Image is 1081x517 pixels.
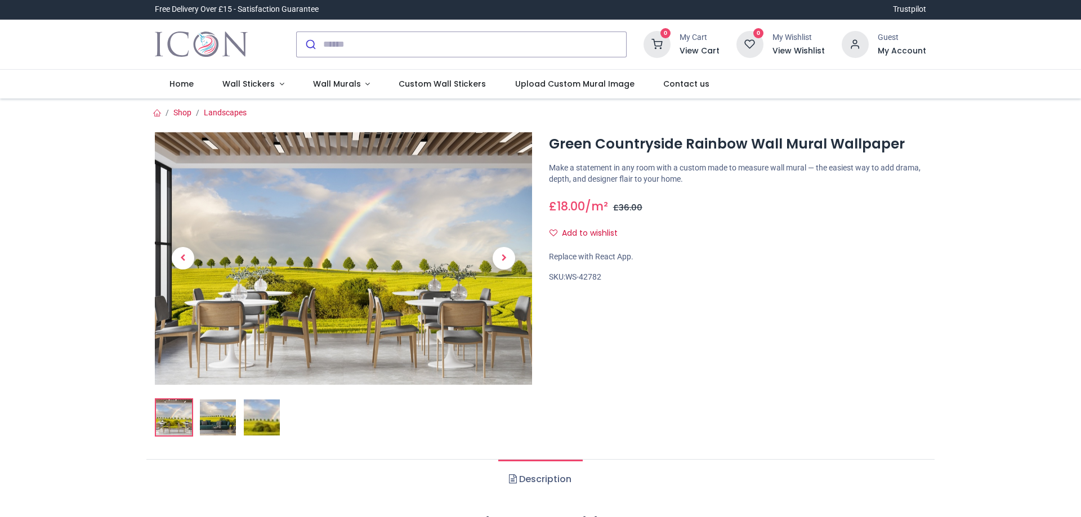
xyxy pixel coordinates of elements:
a: View Wishlist [772,46,825,57]
a: 0 [736,39,763,48]
span: Previous [172,247,194,269]
span: Upload Custom Mural Image [515,78,635,89]
span: £ [549,198,585,214]
span: Home [169,78,194,89]
a: View Cart [680,46,720,57]
i: Add to wishlist [550,229,557,237]
a: Previous [155,170,211,347]
div: My Wishlist [772,32,825,43]
span: WS-42782 [565,272,601,281]
div: Guest [878,32,926,43]
div: My Cart [680,32,720,43]
a: Wall Murals [298,70,385,99]
a: Landscapes [204,108,247,117]
span: 18.00 [557,198,585,214]
h1: Green Countryside Rainbow Wall Mural Wallpaper [549,134,926,154]
div: Replace with React App. [549,251,926,263]
button: Submit [297,32,323,57]
a: Trustpilot [893,4,926,15]
a: Wall Stickers [208,70,298,99]
a: 0 [644,39,671,48]
img: Green Countryside Rainbow Wall Mural Wallpaper [155,132,532,385]
img: Green Countryside Rainbow Wall Mural Wallpaper [156,399,192,435]
img: Icon Wall Stickers [155,29,248,60]
span: £ [613,202,642,213]
span: Contact us [663,78,709,89]
sup: 0 [753,28,764,39]
span: /m² [585,198,608,214]
span: Next [493,247,515,269]
img: WS-42782-03 [244,399,280,435]
a: Shop [173,108,191,117]
a: Logo of Icon Wall Stickers [155,29,248,60]
a: Next [476,170,532,347]
a: My Account [878,46,926,57]
button: Add to wishlistAdd to wishlist [549,224,627,243]
span: Wall Murals [313,78,361,89]
span: Custom Wall Stickers [399,78,486,89]
div: SKU: [549,272,926,283]
div: Free Delivery Over £15 - Satisfaction Guarantee [155,4,319,15]
a: Description [498,460,582,499]
span: 36.00 [619,202,642,213]
span: Wall Stickers [222,78,275,89]
img: WS-42782-02 [200,399,236,435]
sup: 0 [660,28,671,39]
p: Make a statement in any room with a custom made to measure wall mural — the easiest way to add dr... [549,163,926,185]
